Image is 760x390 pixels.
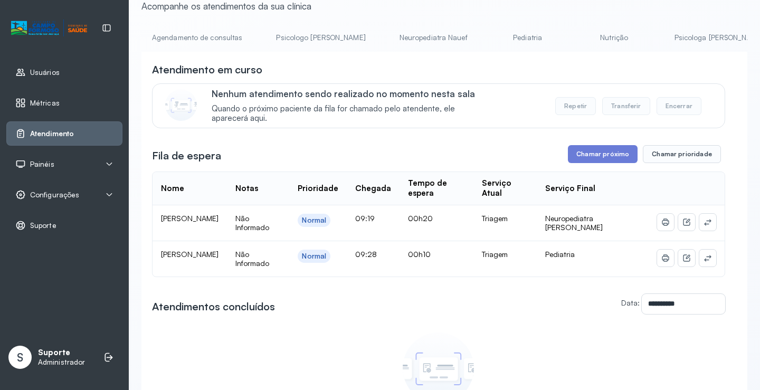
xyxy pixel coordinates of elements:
span: Métricas [30,99,60,108]
a: Agendamento de consultas [141,29,253,46]
span: Neuropediatra [PERSON_NAME] [545,214,603,232]
div: Prioridade [298,184,338,194]
button: Chamar próximo [568,145,638,163]
span: Pediatria [545,250,575,259]
div: Normal [302,216,326,225]
button: Chamar prioridade [643,145,721,163]
div: Chegada [355,184,391,194]
img: Imagem de CalloutCard [165,89,197,121]
a: Pediatria [491,29,565,46]
span: [PERSON_NAME] [161,214,218,223]
span: Suporte [30,221,56,230]
label: Data: [621,298,640,307]
p: Suporte [38,348,85,358]
img: Logotipo do estabelecimento [11,20,87,37]
button: Repetir [555,97,596,115]
button: Transferir [602,97,650,115]
a: Métricas [15,98,113,108]
h3: Fila de espera [152,148,221,163]
span: Quando o próximo paciente da fila for chamado pelo atendente, ele aparecerá aqui. [212,104,491,124]
span: 09:28 [355,250,377,259]
div: Serviço Atual [482,178,528,198]
div: Tempo de espera [408,178,465,198]
div: Acompanhe os atendimentos da sua clínica [141,1,311,12]
span: Não Informado [235,250,269,268]
p: Administrador [38,358,85,367]
span: Configurações [30,191,79,199]
span: 00h20 [408,214,433,223]
span: Atendimento [30,129,74,138]
div: Nome [161,184,184,194]
span: [PERSON_NAME] [161,250,218,259]
a: Usuários [15,67,113,78]
a: Nutrição [577,29,651,46]
span: Usuários [30,68,60,77]
p: Nenhum atendimento sendo realizado no momento nesta sala [212,88,491,99]
div: Notas [235,184,258,194]
div: Triagem [482,214,528,223]
a: Atendimento [15,128,113,139]
div: Normal [302,252,326,261]
a: Neuropediatra Nauef [389,29,478,46]
h3: Atendimentos concluídos [152,299,275,314]
span: 00h10 [408,250,431,259]
a: Psicologo [PERSON_NAME] [265,29,376,46]
span: 09:19 [355,214,375,223]
h3: Atendimento em curso [152,62,262,77]
div: Triagem [482,250,528,259]
span: Painéis [30,160,54,169]
button: Encerrar [657,97,701,115]
span: Não Informado [235,214,269,232]
div: Serviço Final [545,184,595,194]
